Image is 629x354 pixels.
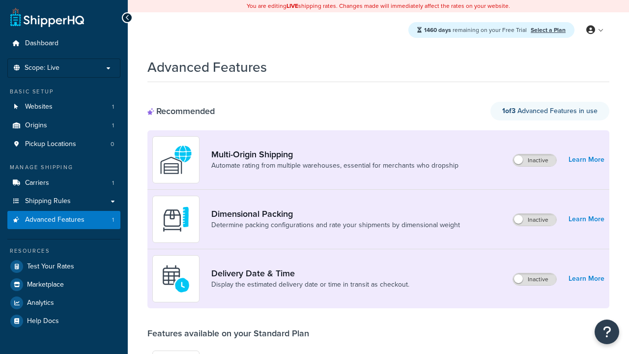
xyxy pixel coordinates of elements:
[513,154,556,166] label: Inactive
[7,88,120,96] div: Basic Setup
[7,98,120,116] a: Websites1
[513,214,556,226] label: Inactive
[27,263,74,271] span: Test Your Rates
[7,211,120,229] a: Advanced Features1
[569,272,604,286] a: Learn More
[7,276,120,294] a: Marketplace
[25,103,53,111] span: Websites
[25,140,76,148] span: Pickup Locations
[211,149,458,160] a: Multi-Origin Shipping
[286,1,298,10] b: LIVE
[27,317,59,325] span: Help Docs
[27,299,54,307] span: Analytics
[147,106,215,117] div: Recommended
[211,268,409,279] a: Delivery Date & Time
[513,273,556,285] label: Inactive
[569,153,604,167] a: Learn More
[112,179,114,187] span: 1
[159,202,193,236] img: DTVBYsAAAAAASUVORK5CYII=
[25,64,59,72] span: Scope: Live
[7,117,120,135] li: Origins
[27,281,64,289] span: Marketplace
[111,140,114,148] span: 0
[25,216,85,224] span: Advanced Features
[7,174,120,192] li: Carriers
[7,258,120,275] a: Test Your Rates
[7,192,120,210] a: Shipping Rules
[25,197,71,206] span: Shipping Rules
[7,34,120,53] a: Dashboard
[211,208,460,219] a: Dimensional Packing
[211,220,460,230] a: Determine packing configurations and rate your shipments by dimensional weight
[159,143,193,177] img: WatD5o0RtDAAAAAElFTkSuQmCC
[7,135,120,153] a: Pickup Locations0
[112,216,114,224] span: 1
[531,26,566,34] a: Select a Plan
[25,179,49,187] span: Carriers
[7,247,120,255] div: Resources
[595,320,619,344] button: Open Resource Center
[7,135,120,153] li: Pickup Locations
[7,163,120,172] div: Manage Shipping
[502,106,598,116] span: Advanced Features in use
[424,26,451,34] strong: 1460 days
[502,106,515,116] strong: 1 of 3
[112,121,114,130] span: 1
[25,39,58,48] span: Dashboard
[211,280,409,290] a: Display the estimated delivery date or time in transit as checkout.
[7,312,120,330] a: Help Docs
[569,212,604,226] a: Learn More
[159,262,193,296] img: gfkeb5ejjkALwAAAABJRU5ErkJggg==
[147,58,267,77] h1: Advanced Features
[7,98,120,116] li: Websites
[7,174,120,192] a: Carriers1
[7,211,120,229] li: Advanced Features
[424,26,528,34] span: remaining on your Free Trial
[25,121,47,130] span: Origins
[7,294,120,312] a: Analytics
[112,103,114,111] span: 1
[147,328,309,339] div: Features available on your Standard Plan
[211,161,458,171] a: Automate rating from multiple warehouses, essential for merchants who dropship
[7,117,120,135] a: Origins1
